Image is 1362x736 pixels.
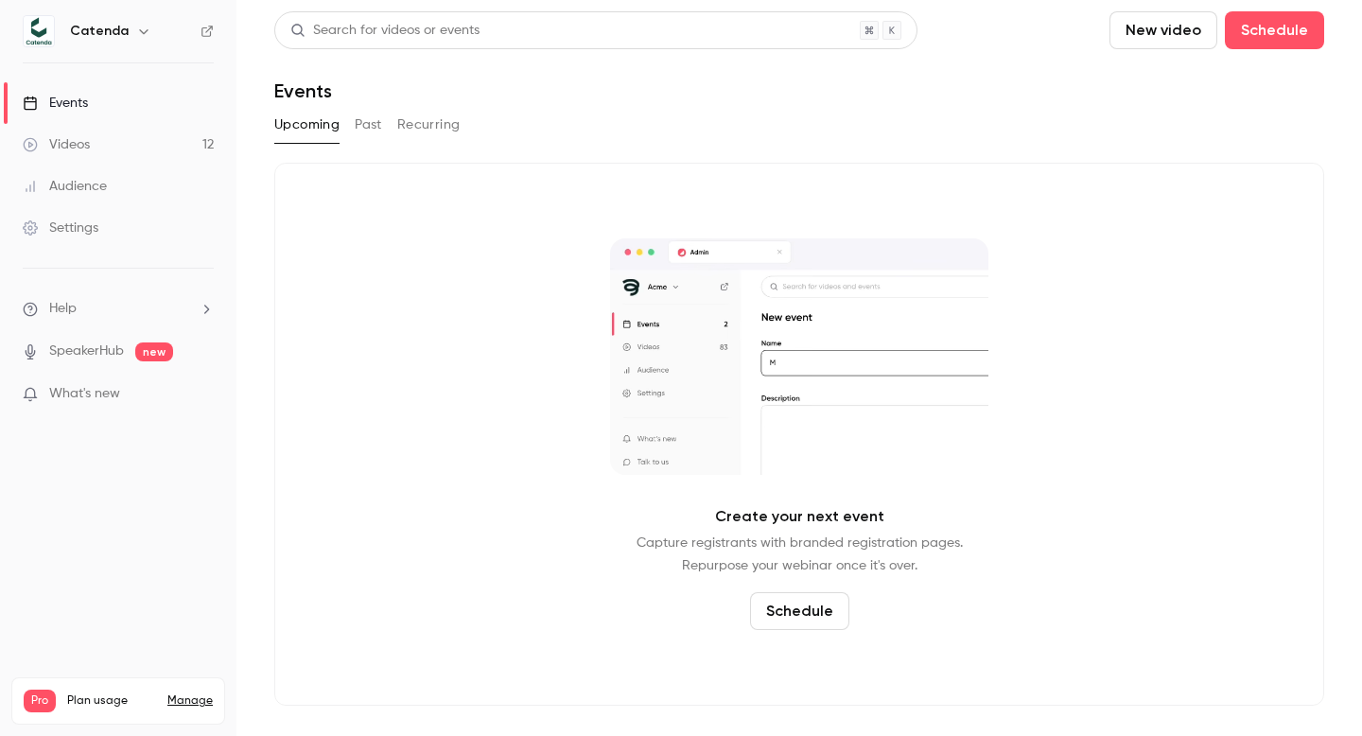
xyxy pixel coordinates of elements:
[274,79,332,102] h1: Events
[23,94,88,113] div: Events
[274,110,340,140] button: Upcoming
[24,16,54,46] img: Catenda
[637,532,963,577] p: Capture registrants with branded registration pages. Repurpose your webinar once it's over.
[49,384,120,404] span: What's new
[23,299,214,319] li: help-dropdown-opener
[355,110,382,140] button: Past
[67,693,156,709] span: Plan usage
[167,693,213,709] a: Manage
[23,177,107,196] div: Audience
[290,21,480,41] div: Search for videos or events
[397,110,461,140] button: Recurring
[24,690,56,712] span: Pro
[49,342,124,361] a: SpeakerHub
[23,219,98,237] div: Settings
[23,135,90,154] div: Videos
[1225,11,1324,49] button: Schedule
[49,299,77,319] span: Help
[191,386,214,403] iframe: Noticeable Trigger
[135,342,173,361] span: new
[1109,11,1217,49] button: New video
[715,505,884,528] p: Create your next event
[70,22,129,41] h6: Catenda
[750,592,849,630] button: Schedule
